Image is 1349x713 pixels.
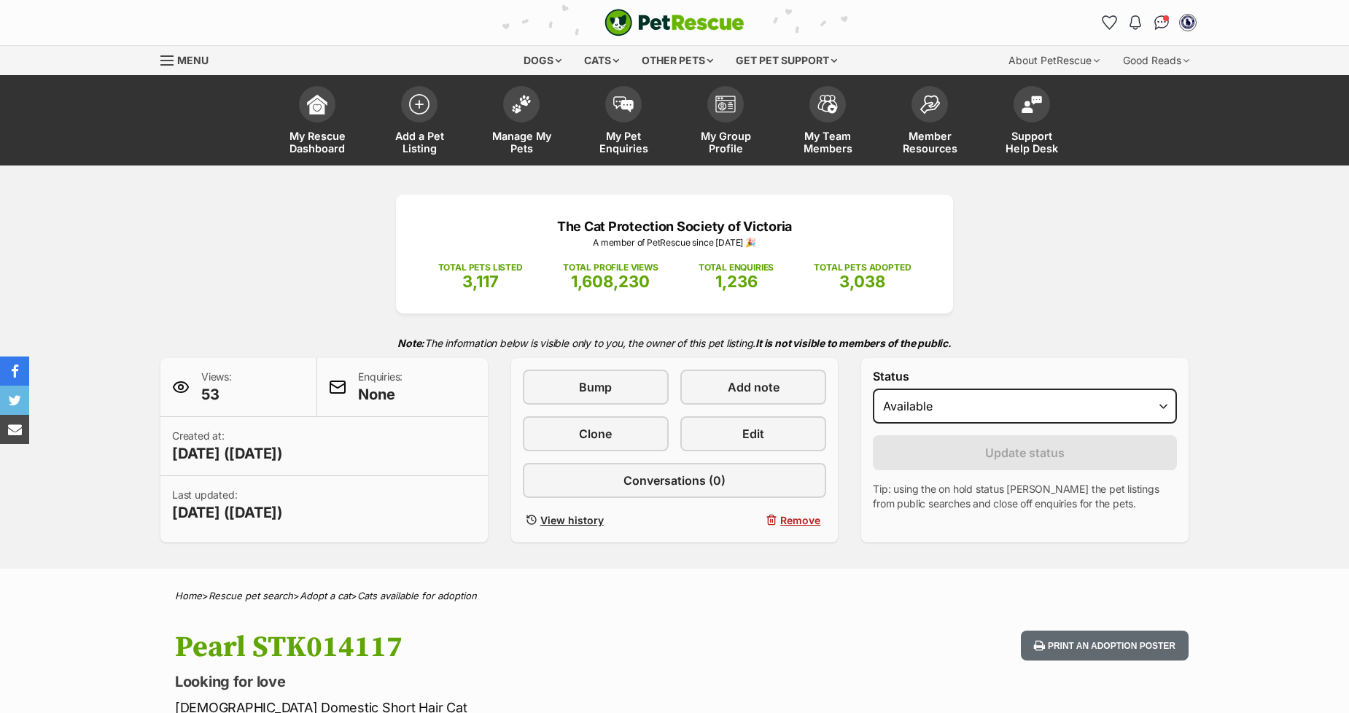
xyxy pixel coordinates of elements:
a: Home [175,590,202,601]
span: [DATE] ([DATE]) [172,443,283,464]
span: My Team Members [795,130,860,155]
span: 53 [201,384,232,405]
span: My Rescue Dashboard [284,130,350,155]
p: Created at: [172,429,283,464]
a: Support Help Desk [981,79,1083,165]
a: Add a Pet Listing [368,79,470,165]
img: member-resources-icon-8e73f808a243e03378d46382f2149f9095a855e16c252ad45f914b54edf8863c.svg [920,95,940,114]
button: Update status [873,435,1177,470]
span: My Pet Enquiries [591,130,656,155]
div: Get pet support [726,46,847,75]
img: add-pet-listing-icon-0afa8454b4691262ce3f59096e99ab1cd57d4a30225e0717b998d2c9b9846f56.svg [409,94,429,114]
span: My Group Profile [693,130,758,155]
img: team-members-icon-5396bd8760b3fe7c0b43da4ab00e1e3bb1a5d9ba89233759b79545d2d3fc5d0d.svg [817,95,838,114]
span: Manage My Pets [489,130,554,155]
a: Conversations (0) [523,463,827,498]
h1: Pearl STK014117 [175,631,792,664]
span: 3,117 [462,272,499,291]
img: dashboard-icon-eb2f2d2d3e046f16d808141f083e7271f6b2e854fb5c12c21221c1fb7104beca.svg [307,94,327,114]
p: TOTAL PROFILE VIEWS [563,261,658,274]
p: Last updated: [172,488,283,523]
p: TOTAL PETS LISTED [438,261,523,274]
div: > > > [139,591,1210,601]
ul: Account quick links [1097,11,1200,34]
div: Other pets [631,46,723,75]
span: View history [540,513,604,528]
span: Conversations (0) [623,472,726,489]
a: Rescue pet search [209,590,293,601]
button: My account [1176,11,1200,34]
p: Views: [201,370,232,405]
img: pet-enquiries-icon-7e3ad2cf08bfb03b45e93fb7055b45f3efa6380592205ae92323e6603595dc1f.svg [613,96,634,112]
span: Clone [579,425,612,443]
strong: It is not visible to members of the public. [755,337,952,349]
span: Update status [985,444,1065,461]
a: My Rescue Dashboard [266,79,368,165]
a: Adopt a cat [300,590,351,601]
img: Alison Thompson profile pic [1181,15,1195,30]
p: Tip: using the on hold status [PERSON_NAME] the pet listings from public searches and close off e... [873,482,1177,511]
a: Member Resources [879,79,981,165]
p: The Cat Protection Society of Victoria [418,217,931,236]
div: Dogs [513,46,572,75]
a: Cats available for adoption [357,590,477,601]
span: 3,038 [839,272,885,291]
p: TOTAL PETS ADOPTED [814,261,911,274]
span: Edit [742,425,764,443]
a: Clone [523,416,669,451]
label: Status [873,370,1177,383]
a: Bump [523,370,669,405]
a: Manage My Pets [470,79,572,165]
a: Conversations [1150,11,1173,34]
span: Add note [728,378,780,396]
span: Remove [780,513,820,528]
a: Edit [680,416,826,451]
span: 1,236 [715,272,758,291]
button: Notifications [1124,11,1147,34]
img: chat-41dd97257d64d25036548639549fe6c8038ab92f7586957e7f3b1b290dea8141.svg [1154,15,1170,30]
p: The information below is visible only to you, the owner of this pet listing. [160,328,1189,358]
span: Menu [177,54,209,66]
span: 1,608,230 [571,272,650,291]
img: logo-cat-932fe2b9b8326f06289b0f2fb663e598f794de774fb13d1741a6617ecf9a85b4.svg [604,9,745,36]
div: About PetRescue [998,46,1110,75]
a: My Pet Enquiries [572,79,674,165]
a: View history [523,510,669,531]
img: help-desk-icon-fdf02630f3aa405de69fd3d07c3f3aa587a6932b1a1747fa1d2bba05be0121f9.svg [1022,96,1042,113]
p: Enquiries: [358,370,403,405]
a: PetRescue [604,9,745,36]
div: Cats [574,46,629,75]
span: Add a Pet Listing [386,130,452,155]
img: notifications-46538b983faf8c2785f20acdc204bb7945ddae34d4c08c2a6579f10ce5e182be.svg [1130,15,1141,30]
p: A member of PetRescue since [DATE] 🎉 [418,236,931,249]
span: None [358,384,403,405]
button: Remove [680,510,826,531]
span: Bump [579,378,612,396]
p: TOTAL ENQUIRIES [699,261,774,274]
a: My Team Members [777,79,879,165]
strong: Note: [397,337,424,349]
a: Add note [680,370,826,405]
div: Good Reads [1113,46,1200,75]
img: group-profile-icon-3fa3cf56718a62981997c0bc7e787c4b2cf8bcc04b72c1350f741eb67cf2f40e.svg [715,96,736,113]
a: My Group Profile [674,79,777,165]
p: Looking for love [175,671,792,692]
span: Support Help Desk [999,130,1065,155]
button: Print an adoption poster [1021,631,1189,661]
img: manage-my-pets-icon-02211641906a0b7f246fdf0571729dbe1e7629f14944591b6c1af311fb30b64b.svg [511,95,532,114]
a: Favourites [1097,11,1121,34]
span: [DATE] ([DATE]) [172,502,283,523]
span: Member Resources [897,130,963,155]
a: Menu [160,46,219,72]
